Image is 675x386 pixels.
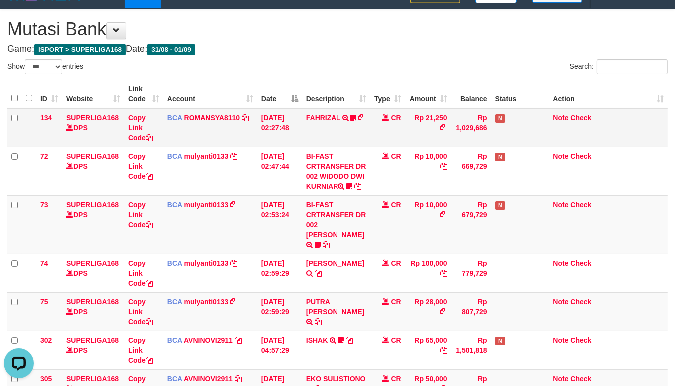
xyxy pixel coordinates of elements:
a: Copy BI-FAST CRTRANSFER DR 002 WIDODO DWI KURNIAR to clipboard [354,182,361,190]
span: BCA [167,114,182,122]
a: Copy Rp 100,000 to clipboard [440,269,447,277]
span: Has Note [495,337,505,345]
td: Rp 21,250 [405,108,451,147]
a: Copy mulyanti0133 to clipboard [230,259,237,267]
a: ROMANSYA8110 [184,114,240,122]
a: Copy Link Code [128,336,153,364]
td: Rp 1,029,686 [451,108,491,147]
span: 74 [40,259,48,267]
a: Copy Link Code [128,152,153,180]
a: Note [553,114,569,122]
td: [DATE] 04:57:29 [257,331,302,369]
a: Copy Link Code [128,114,153,142]
td: DPS [62,292,124,331]
td: [DATE] 02:59:29 [257,292,302,331]
th: Status [491,80,549,108]
span: CR [391,152,401,160]
th: ID: activate to sort column ascending [36,80,62,108]
span: CR [391,375,401,383]
td: BI-FAST CRTRANSFER DR 002 [PERSON_NAME] [302,195,370,254]
select: Showentries [25,59,62,74]
td: Rp 807,729 [451,292,491,331]
td: [DATE] 02:27:48 [257,108,302,147]
td: Rp 10,000 [405,195,451,254]
a: SUPERLIGA168 [66,152,119,160]
a: Copy ROMANSYA8110 to clipboard [242,114,249,122]
a: Copy mulyanti0133 to clipboard [230,201,237,209]
a: Note [553,375,569,383]
th: Website: activate to sort column ascending [62,80,124,108]
a: AVNINOVI2911 [184,336,233,344]
span: 31/08 - 01/09 [147,44,195,55]
span: Has Note [495,114,505,123]
a: Copy RIZAL AKBAR FIRMAN to clipboard [315,269,322,277]
a: SUPERLIGA168 [66,114,119,122]
td: [DATE] 02:53:24 [257,195,302,254]
span: 302 [40,336,52,344]
td: Rp 679,729 [451,195,491,254]
a: AVNINOVI2911 [184,375,233,383]
a: Check [571,152,592,160]
td: DPS [62,108,124,147]
a: Note [553,336,569,344]
a: Copy BI-FAST CRTRANSFER DR 002 MUHAMAD MADROJI to clipboard [323,241,330,249]
a: Copy Rp 21,250 to clipboard [440,124,447,132]
span: BCA [167,201,182,209]
a: mulyanti0133 [184,259,229,267]
a: SUPERLIGA168 [66,375,119,383]
th: Amount: activate to sort column ascending [405,80,451,108]
a: SUPERLIGA168 [66,259,119,267]
a: Copy Rp 10,000 to clipboard [440,162,447,170]
a: Note [553,201,569,209]
a: SUPERLIGA168 [66,336,119,344]
a: Copy AVNINOVI2911 to clipboard [235,336,242,344]
span: BCA [167,259,182,267]
span: ISPORT > SUPERLIGA168 [34,44,126,55]
td: [DATE] 02:47:44 [257,147,302,195]
td: Rp 1,501,818 [451,331,491,369]
td: [DATE] 02:59:29 [257,254,302,292]
span: BCA [167,336,182,344]
a: PUTRA [PERSON_NAME] [306,298,364,316]
td: Rp 669,729 [451,147,491,195]
a: Check [571,298,592,306]
a: Copy Rp 28,000 to clipboard [440,308,447,316]
td: Rp 28,000 [405,292,451,331]
th: Type: activate to sort column ascending [370,80,405,108]
td: Rp 779,729 [451,254,491,292]
a: Copy mulyanti0133 to clipboard [230,152,237,160]
a: Copy Rp 65,000 to clipboard [440,346,447,354]
td: DPS [62,331,124,369]
a: Copy Rp 10,000 to clipboard [440,211,447,219]
span: BCA [167,375,182,383]
td: Rp 100,000 [405,254,451,292]
a: Copy ISHAK to clipboard [346,336,353,344]
a: mulyanti0133 [184,298,229,306]
td: DPS [62,254,124,292]
span: CR [391,114,401,122]
a: SUPERLIGA168 [66,298,119,306]
a: Note [553,298,569,306]
a: Check [571,375,592,383]
label: Search: [570,59,668,74]
label: Show entries [7,59,83,74]
span: BCA [167,298,182,306]
td: DPS [62,147,124,195]
span: 72 [40,152,48,160]
span: 75 [40,298,48,306]
h1: Mutasi Bank [7,19,668,39]
a: Note [553,259,569,267]
a: Copy AVNINOVI2911 to clipboard [235,375,242,383]
a: Copy Link Code [128,259,153,287]
a: FAHRIZAL [306,114,340,122]
a: Check [571,201,592,209]
span: Has Note [495,201,505,210]
span: CR [391,201,401,209]
td: DPS [62,195,124,254]
td: Rp 10,000 [405,147,451,195]
span: 134 [40,114,52,122]
button: Open LiveChat chat widget [4,4,34,34]
a: [PERSON_NAME] [306,259,364,267]
a: ISHAK [306,336,328,344]
span: CR [391,336,401,344]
